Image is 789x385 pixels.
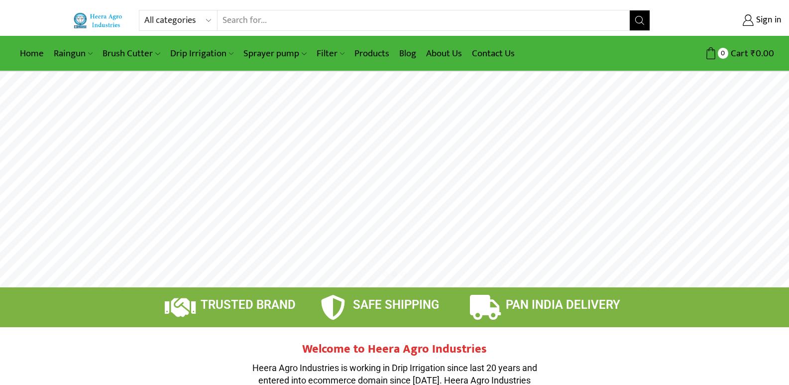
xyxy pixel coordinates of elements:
span: ₹ [751,46,756,61]
span: Sign in [754,14,782,27]
a: Drip Irrigation [165,42,238,65]
a: Raingun [49,42,98,65]
a: Products [349,42,394,65]
button: Search button [630,10,650,30]
a: About Us [421,42,467,65]
a: Sprayer pump [238,42,311,65]
span: SAFE SHIPPING [353,298,439,312]
a: Brush Cutter [98,42,165,65]
h2: Welcome to Heera Agro Industries [245,342,544,357]
span: Cart [728,47,748,60]
bdi: 0.00 [751,46,774,61]
a: Blog [394,42,421,65]
span: TRUSTED BRAND [201,298,296,312]
a: 0 Cart ₹0.00 [660,44,774,63]
a: Sign in [665,11,782,29]
input: Search for... [218,10,629,30]
span: 0 [718,48,728,58]
a: Home [15,42,49,65]
span: PAN INDIA DELIVERY [506,298,620,312]
a: Contact Us [467,42,520,65]
a: Filter [312,42,349,65]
